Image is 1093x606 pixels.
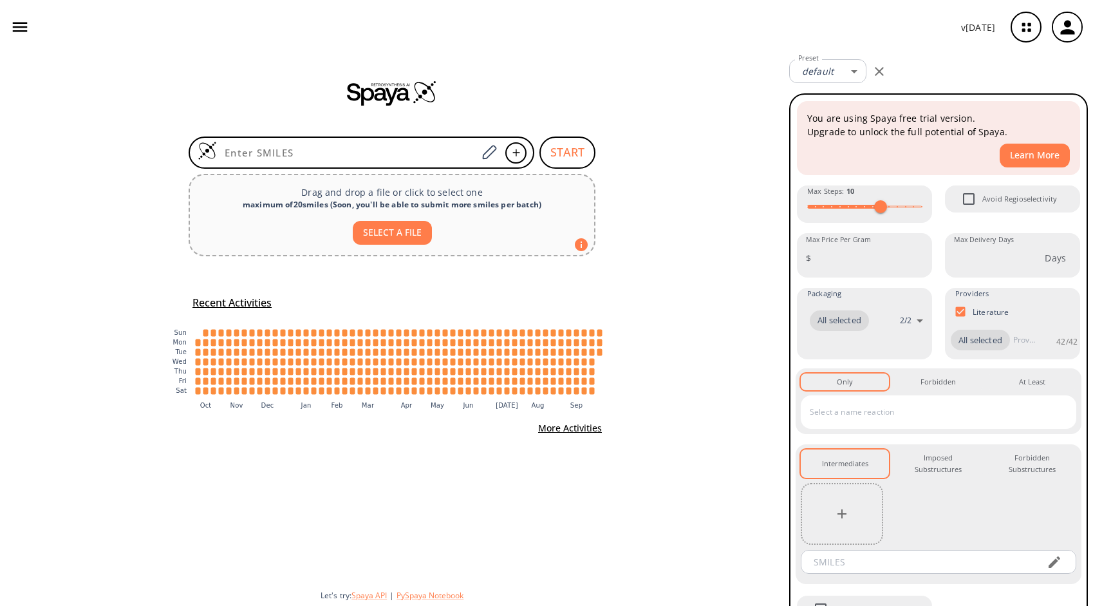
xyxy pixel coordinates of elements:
input: Enter SMILES [217,146,477,159]
button: Forbidden Substructures [988,450,1076,478]
text: Wed [173,358,187,365]
text: Dec [261,402,274,409]
input: Select a name reaction [807,402,1051,422]
text: Tue [174,348,187,355]
span: Avoid Regioselectivity [982,193,1057,205]
text: Thu [174,368,187,375]
input: Provider name [1010,330,1038,350]
span: | [387,590,397,601]
div: Forbidden Substructures [998,452,1066,476]
p: Drag and drop a file or click to select one [200,185,584,199]
button: Intermediates [801,450,889,478]
text: Fri [179,377,187,384]
button: Spaya API [351,590,387,601]
p: You are using Spaya free trial version. Upgrade to unlock the full potential of Spaya. [807,111,1070,138]
text: May [431,402,444,409]
p: 42 / 42 [1056,336,1078,347]
button: SELECT A FILE [353,221,432,245]
button: Recent Activities [187,292,277,314]
p: Literature [973,307,1009,317]
div: Only [837,376,853,388]
p: 2 / 2 [900,315,911,326]
span: Avoid Regioselectivity [955,185,982,213]
input: SMILES [805,550,1036,574]
text: Aug [532,402,545,409]
img: Spaya logo [347,80,437,106]
div: Forbidden [920,376,956,388]
span: Max Steps : [807,185,854,197]
span: Packaging [807,288,841,299]
text: Oct [200,402,212,409]
button: Forbidden [894,374,982,390]
text: Feb [331,402,342,409]
p: $ [806,251,811,265]
text: Jun [462,402,473,409]
div: Let's try: [321,590,779,601]
text: Sun [174,329,187,336]
g: x-axis tick label [200,402,583,409]
text: Nov [230,402,243,409]
h5: Recent Activities [192,296,272,310]
button: Learn More [1000,144,1070,167]
g: y-axis tick label [173,329,187,394]
button: At Least [988,374,1076,390]
p: v [DATE] [961,21,995,34]
button: Imposed Substructures [894,450,982,478]
text: Mar [362,402,375,409]
button: PySpaya Notebook [397,590,463,601]
strong: 10 [846,186,854,196]
button: Only [801,374,889,390]
g: cell [196,329,603,394]
p: Days [1045,251,1066,265]
span: All selected [951,334,1010,347]
text: Mon [173,339,187,346]
text: Sep [570,402,583,409]
text: Jan [301,402,312,409]
button: START [539,137,595,169]
div: maximum of 20 smiles ( Soon, you'll be able to submit more smiles per batch ) [200,199,584,211]
em: default [802,65,834,77]
button: More Activities [533,417,607,440]
div: At Least [1019,376,1045,388]
span: All selected [810,314,869,327]
span: Providers [955,288,989,299]
label: Max Price Per Gram [806,235,871,245]
label: Preset [798,53,819,63]
img: Logo Spaya [198,141,217,160]
label: Max Delivery Days [954,235,1014,245]
div: Imposed Substructures [904,452,972,476]
div: Intermediates [822,458,868,469]
text: Apr [401,402,413,409]
text: [DATE] [496,402,518,409]
text: Sat [176,387,187,394]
